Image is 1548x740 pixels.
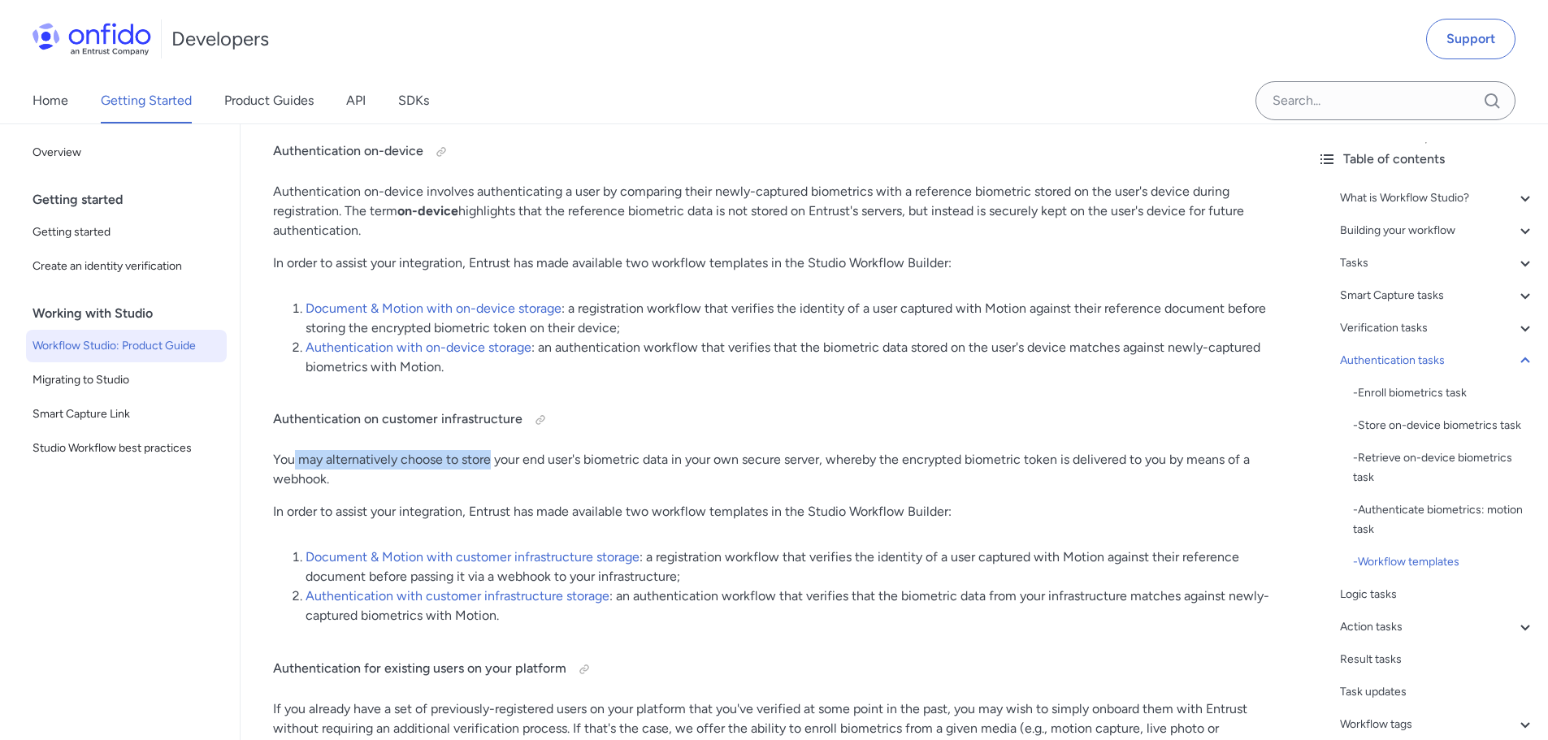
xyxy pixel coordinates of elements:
h4: Authentication for existing users on your platform [273,656,1272,682]
a: Verification tasks [1340,318,1535,338]
a: Getting started [26,216,227,249]
p: You may alternatively choose to store your end user's biometric data in your own secure server, w... [273,450,1272,489]
a: Getting Started [101,78,192,123]
a: SDKs [398,78,429,123]
p: In order to assist your integration, Entrust has made available two workflow templates in the Stu... [273,502,1272,521]
h4: Authentication on-device [273,139,1272,165]
a: -Enroll biometrics task [1353,383,1535,403]
a: -Workflow templates [1353,552,1535,572]
span: Overview [33,143,220,162]
a: Smart Capture tasks [1340,286,1535,305]
p: In order to assist your integration, Entrust has made available two workflow templates in the Stu... [273,253,1272,273]
p: Authentication on-device involves authenticating a user by comparing their newly-captured biometr... [273,182,1272,240]
a: Home [33,78,68,123]
a: Building your workflow [1340,221,1535,240]
a: Overview [26,136,227,169]
a: Result tasks [1340,650,1535,669]
div: - Store on-device biometrics task [1353,416,1535,435]
h1: Developers [171,26,269,52]
a: -Retrieve on-device biometrics task [1353,448,1535,487]
span: Migrating to Studio [33,370,220,390]
div: - Retrieve on-device biometrics task [1353,448,1535,487]
strong: on-device [397,203,458,219]
h4: Authentication on customer infrastructure [273,407,1272,433]
a: -Store on-device biometrics task [1353,416,1535,435]
a: API [346,78,366,123]
a: Product Guides [224,78,314,123]
a: Logic tasks [1340,585,1535,604]
a: Smart Capture Link [26,398,227,431]
a: Action tasks [1340,617,1535,637]
img: Onfido Logo [33,23,151,55]
span: Getting started [33,223,220,242]
li: : a registration workflow that verifies the identity of a user captured with Motion against their... [306,299,1272,338]
span: Studio Workflow best practices [33,439,220,458]
li: : an authentication workflow that verifies that the biometric data from your infrastructure match... [306,586,1272,625]
a: Studio Workflow best practices [26,432,227,465]
a: What is Workflow Studio? [1340,188,1535,208]
a: Support [1426,19,1515,59]
a: Document & Motion with on-device storage [306,301,562,316]
div: - Enroll biometrics task [1353,383,1535,403]
li: : a registration workflow that verifies the identity of a user captured with Motion against their... [306,547,1272,586]
a: Tasks [1340,253,1535,273]
div: - Workflow templates [1353,552,1535,572]
span: Workflow Studio: Product Guide [33,336,220,356]
a: Authentication with on-device storage [306,340,531,355]
div: Getting started [33,184,233,216]
div: - Authenticate biometrics: motion task [1353,500,1535,539]
a: Task updates [1340,682,1535,702]
li: : an authentication workflow that verifies that the biometric data stored on the user's device ma... [306,338,1272,377]
a: Authentication tasks [1340,351,1535,370]
a: Document & Motion with customer infrastructure storage [306,549,640,565]
span: Create an identity verification [33,257,220,276]
a: Migrating to Studio [26,364,227,396]
a: Create an identity verification [26,250,227,283]
span: Smart Capture Link [33,405,220,424]
input: Onfido search input field [1255,81,1515,120]
a: -Authenticate biometrics: motion task [1353,500,1535,539]
a: Workflow Studio: Product Guide [26,330,227,362]
a: Authentication with customer infrastructure storage [306,588,609,604]
div: Table of contents [1317,149,1535,169]
a: Workflow tags [1340,715,1535,734]
div: Working with Studio [33,297,233,330]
